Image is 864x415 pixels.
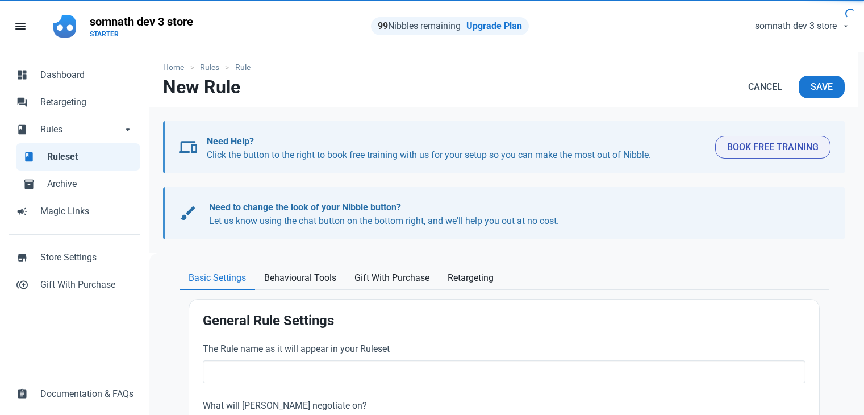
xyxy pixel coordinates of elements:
span: Gift With Purchase [354,271,429,285]
p: Click the button to the right to book free training with us for your setup so you can make the mo... [207,135,706,162]
p: somnath dev 3 store [90,14,193,30]
a: Home [163,61,190,73]
a: bookRulesarrow_drop_down [9,116,140,143]
span: control_point_duplicate [16,278,28,289]
span: Cancel [748,80,782,94]
strong: 99 [378,20,388,31]
span: Dashboard [40,68,133,82]
span: book [16,123,28,134]
span: Save [811,80,833,94]
span: Retargeting [448,271,494,285]
span: Store Settings [40,251,133,264]
a: control_point_duplicateGift With Purchase [9,271,140,298]
span: Rules [40,123,122,136]
a: inventory_2Archive [16,171,140,198]
span: Documentation & FAQs [40,387,133,401]
span: forum [16,96,28,107]
span: Ruleset [47,150,133,164]
span: inventory_2 [23,177,35,189]
span: Magic Links [40,205,133,218]
span: brush [179,204,197,222]
h2: General Rule Settings [203,313,805,329]
a: assignmentDocumentation & FAQs [9,380,140,408]
span: store [16,251,28,262]
a: somnath dev 3 storeSTARTER [83,9,200,43]
a: dashboardDashboard [9,61,140,89]
label: What will [PERSON_NAME] negotiate on? [203,399,498,413]
label: The Rule name as it will appear in your Ruleset [203,342,805,356]
span: book [23,150,35,161]
a: campaignMagic Links [9,198,140,225]
a: Rules [194,61,226,73]
span: arrow_drop_down [122,123,133,134]
b: Need Help? [207,136,254,147]
a: bookRuleset [16,143,140,171]
span: Retargeting [40,96,133,109]
span: campaign [16,205,28,216]
a: storeStore Settings [9,244,140,271]
nav: breadcrumbs [149,52,858,76]
button: Book Free Training [715,136,830,159]
span: Nibbles remaining [378,20,461,31]
a: Cancel [736,76,794,98]
span: Behavioural Tools [264,271,336,285]
a: forumRetargeting [9,89,140,116]
button: Save [799,76,845,98]
span: assignment [16,387,28,399]
p: STARTER [90,30,193,39]
span: Book Free Training [727,140,819,154]
span: Basic Settings [189,271,246,285]
span: devices [179,138,197,156]
span: Gift With Purchase [40,278,133,292]
button: somnath dev 3 store [745,15,857,38]
b: Need to change the look of your Nibble button? [209,202,401,213]
p: Let us know using the chat button on the bottom right, and we'll help you out at no cost. [209,201,820,228]
h1: New Rule [163,77,240,97]
span: Archive [47,177,133,191]
span: somnath dev 3 store [755,19,837,33]
span: menu [14,19,27,33]
a: Upgrade Plan [466,20,522,31]
span: dashboard [16,68,28,80]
